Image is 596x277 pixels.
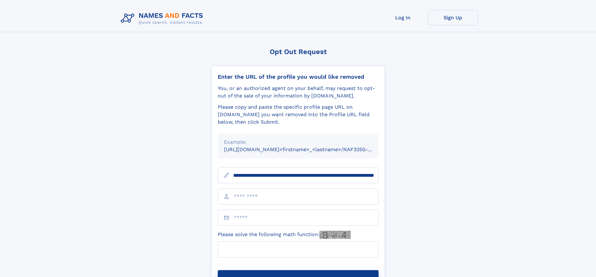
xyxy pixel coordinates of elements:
[218,231,351,239] label: Please solve the following math function:
[218,103,379,126] div: Please copy and paste the specific profile page URL on [DOMAIN_NAME] you want removed into the Pr...
[211,48,385,56] div: Opt Out Request
[118,10,208,27] img: Logo Names and Facts
[218,73,379,80] div: Enter the URL of the profile you would like removed
[224,138,372,146] div: Example:
[378,10,428,25] a: Log In
[224,146,390,152] small: [URL][DOMAIN_NAME]<firstname>_<lastname>/NAF325G-xxxxxxxx
[218,85,379,100] div: You, or an authorized agent on your behalf, may request to opt-out of the sale of your informatio...
[428,10,478,25] a: Sign Up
